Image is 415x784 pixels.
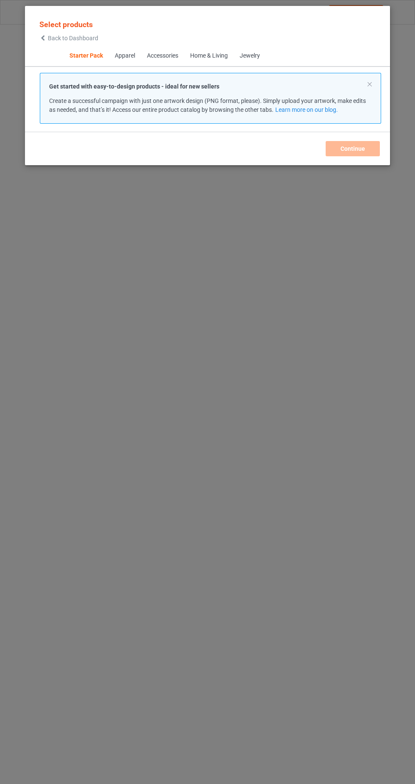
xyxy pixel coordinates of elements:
[239,52,260,60] div: Jewelry
[114,52,135,60] div: Apparel
[190,52,227,60] div: Home & Living
[49,97,366,113] span: Create a successful campaign with just one artwork design (PNG format, please). Simply upload you...
[275,106,338,113] a: Learn more on our blog.
[147,52,178,60] div: Accessories
[48,35,98,42] span: Back to Dashboard
[39,20,93,29] span: Select products
[49,83,219,90] strong: Get started with easy-to-design products - ideal for new sellers
[63,46,108,66] span: Starter Pack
